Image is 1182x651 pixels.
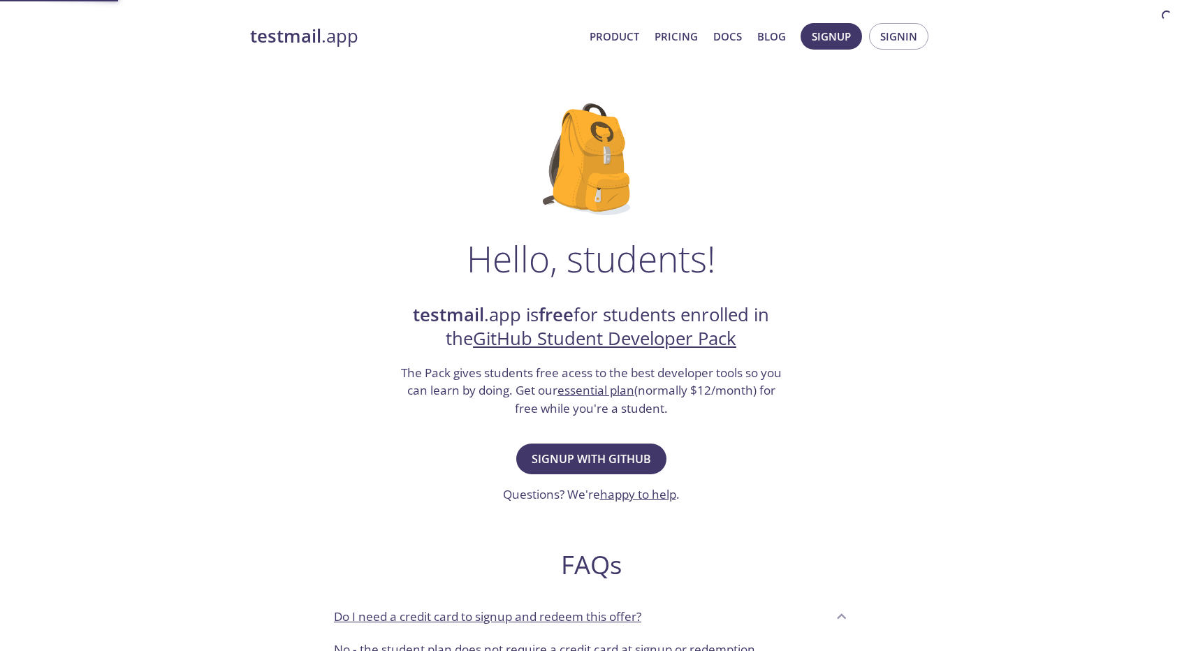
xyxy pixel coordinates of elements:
[880,27,917,45] span: Signin
[532,449,651,469] span: Signup with GitHub
[516,444,666,474] button: Signup with GitHub
[473,326,736,351] a: GitHub Student Developer Pack
[250,24,321,48] strong: testmail
[757,27,786,45] a: Blog
[869,23,928,50] button: Signin
[323,549,859,580] h2: FAQs
[250,24,578,48] a: testmail.app
[413,302,484,327] strong: testmail
[399,303,783,351] h2: .app is for students enrolled in the
[503,485,680,504] h3: Questions? We're .
[655,27,698,45] a: Pricing
[334,608,641,626] p: Do I need a credit card to signup and redeem this offer?
[543,103,640,215] img: github-student-backpack.png
[590,27,639,45] a: Product
[467,237,715,279] h1: Hello, students!
[557,382,634,398] a: essential plan
[323,597,859,635] div: Do I need a credit card to signup and redeem this offer?
[539,302,574,327] strong: free
[600,486,676,502] a: happy to help
[399,364,783,418] h3: The Pack gives students free acess to the best developer tools so you can learn by doing. Get our...
[801,23,862,50] button: Signup
[713,27,742,45] a: Docs
[812,27,851,45] span: Signup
